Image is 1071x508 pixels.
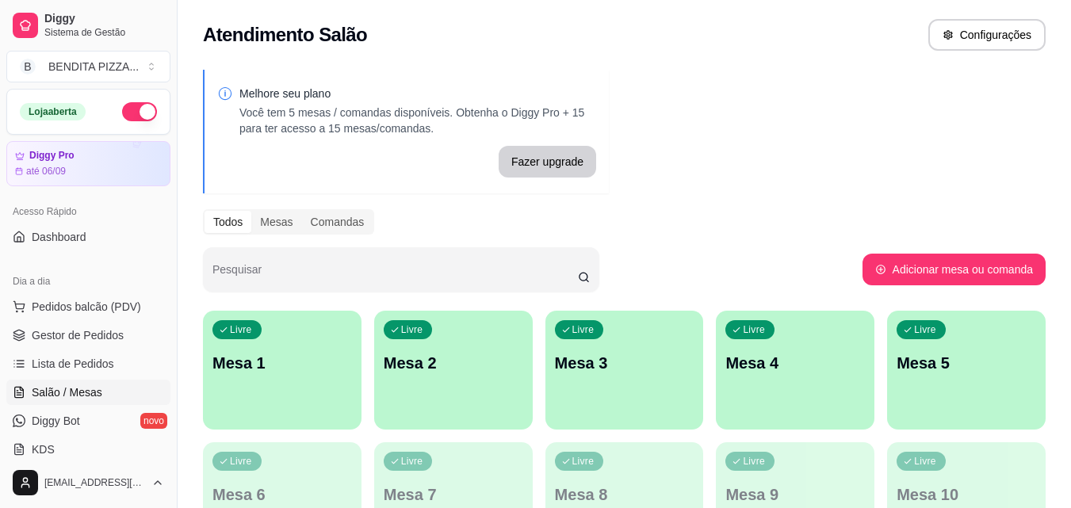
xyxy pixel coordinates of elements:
p: Mesa 2 [384,352,523,374]
p: Mesa 7 [384,483,523,506]
h2: Atendimento Salão [203,22,367,48]
span: Diggy Bot [32,413,80,429]
div: Dia a dia [6,269,170,294]
article: até 06/09 [26,165,66,178]
p: Mesa 6 [212,483,352,506]
div: Todos [205,211,251,233]
a: KDS [6,437,170,462]
p: Livre [743,323,765,336]
p: Livre [401,455,423,468]
button: LivreMesa 2 [374,311,533,430]
p: Livre [743,455,765,468]
button: [EMAIL_ADDRESS][DOMAIN_NAME] [6,464,170,502]
p: Mesa 9 [725,483,865,506]
span: Dashboard [32,229,86,245]
p: Mesa 10 [897,483,1036,506]
span: Diggy [44,12,164,26]
a: Gestor de Pedidos [6,323,170,348]
p: Livre [572,323,595,336]
div: Mesas [251,211,301,233]
input: Pesquisar [212,268,578,284]
a: Dashboard [6,224,170,250]
p: Mesa 4 [725,352,865,374]
button: LivreMesa 1 [203,311,361,430]
a: Salão / Mesas [6,380,170,405]
p: Mesa 3 [555,352,694,374]
span: Salão / Mesas [32,384,102,400]
p: Livre [230,323,252,336]
button: Alterar Status [122,102,157,121]
button: Adicionar mesa ou comanda [863,254,1046,285]
button: Configurações [928,19,1046,51]
p: Melhore seu plano [239,86,596,101]
p: Livre [914,455,936,468]
p: Mesa 5 [897,352,1036,374]
button: Pedidos balcão (PDV) [6,294,170,319]
p: Mesa 1 [212,352,352,374]
p: Livre [572,455,595,468]
span: Sistema de Gestão [44,26,164,39]
button: Select a team [6,51,170,82]
span: [EMAIL_ADDRESS][DOMAIN_NAME] [44,476,145,489]
button: LivreMesa 5 [887,311,1046,430]
p: Você tem 5 mesas / comandas disponíveis. Obtenha o Diggy Pro + 15 para ter acesso a 15 mesas/coma... [239,105,596,136]
a: Diggy Proaté 06/09 [6,141,170,186]
a: Diggy Botnovo [6,408,170,434]
div: Loja aberta [20,103,86,120]
article: Diggy Pro [29,150,75,162]
p: Mesa 8 [555,483,694,506]
p: Livre [914,323,936,336]
button: LivreMesa 4 [716,311,874,430]
div: Acesso Rápido [6,199,170,224]
div: Comandas [302,211,373,233]
a: DiggySistema de Gestão [6,6,170,44]
button: Fazer upgrade [499,146,596,178]
button: LivreMesa 3 [545,311,704,430]
span: B [20,59,36,74]
span: KDS [32,441,55,457]
a: Lista de Pedidos [6,351,170,376]
p: Livre [230,455,252,468]
div: BENDITA PIZZA ... [48,59,139,74]
span: Gestor de Pedidos [32,327,124,343]
p: Livre [401,323,423,336]
span: Lista de Pedidos [32,356,114,372]
span: Pedidos balcão (PDV) [32,299,141,315]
